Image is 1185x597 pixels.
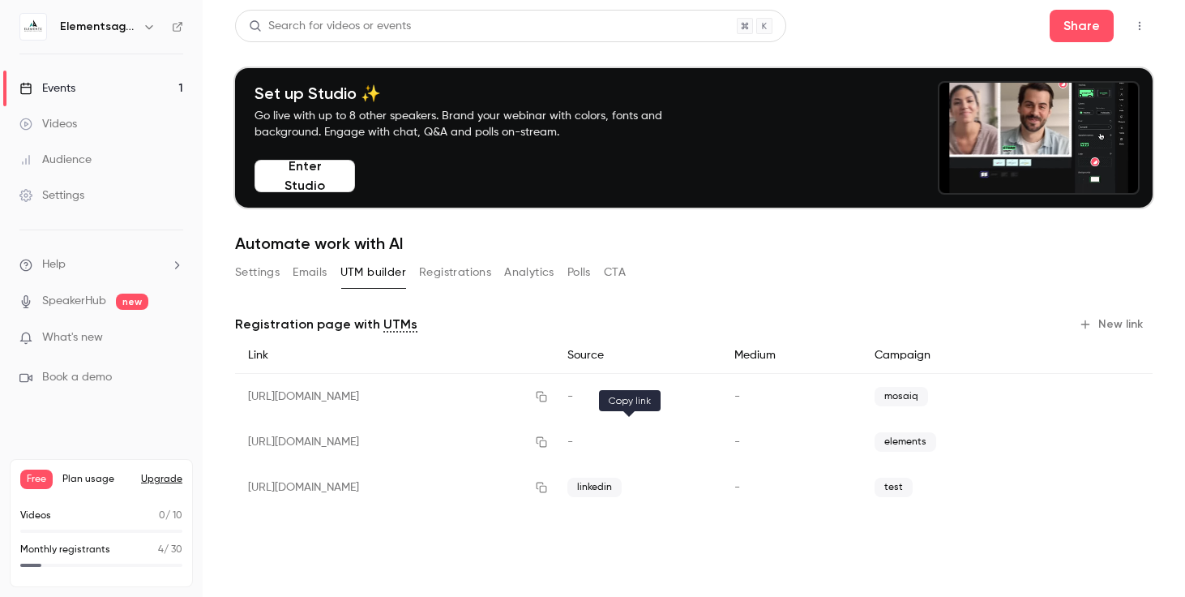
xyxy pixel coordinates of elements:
[159,509,182,523] p: / 10
[20,14,46,40] img: Elementsagents
[158,543,182,557] p: / 30
[293,260,327,286] button: Emails
[159,511,165,521] span: 0
[235,234,1153,253] h1: Automate work with AI
[20,470,53,489] span: Free
[255,160,355,192] button: Enter Studio
[249,18,411,35] div: Search for videos or events
[567,478,622,497] span: linkedin
[158,545,164,555] span: 4
[19,256,183,273] li: help-dropdown-opener
[1072,311,1153,337] button: New link
[235,260,280,286] button: Settings
[383,315,417,334] a: UTMs
[19,80,75,97] div: Events
[875,432,936,452] span: elements
[734,436,740,448] span: -
[235,374,554,420] div: [URL][DOMAIN_NAME]
[567,260,591,286] button: Polls
[60,19,136,35] h6: Elementsagents
[875,478,913,497] span: test
[419,260,491,286] button: Registrations
[42,293,106,310] a: SpeakerHub
[235,337,554,374] div: Link
[19,116,77,132] div: Videos
[164,331,183,346] iframe: Noticeable Trigger
[141,473,182,486] button: Upgrade
[862,337,1044,374] div: Campaign
[42,329,103,346] span: What's new
[734,391,740,402] span: -
[604,260,626,286] button: CTA
[255,84,700,103] h4: Set up Studio ✨
[554,337,721,374] div: Source
[20,509,51,523] p: Videos
[116,294,148,310] span: new
[19,187,84,204] div: Settings
[42,256,66,273] span: Help
[734,482,740,493] span: -
[235,315,417,334] p: Registration page with
[235,465,554,510] div: [URL][DOMAIN_NAME]
[875,387,928,406] span: mosaiq
[235,419,554,465] div: [URL][DOMAIN_NAME]
[20,543,110,557] p: Monthly registrants
[42,369,112,386] span: Book a demo
[504,260,554,286] button: Analytics
[340,260,406,286] button: UTM builder
[567,436,573,448] span: -
[1050,10,1114,42] button: Share
[62,473,131,486] span: Plan usage
[255,108,700,140] p: Go live with up to 8 other speakers. Brand your webinar with colors, fonts and background. Engage...
[567,391,573,402] span: -
[19,152,92,168] div: Audience
[721,337,862,374] div: Medium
